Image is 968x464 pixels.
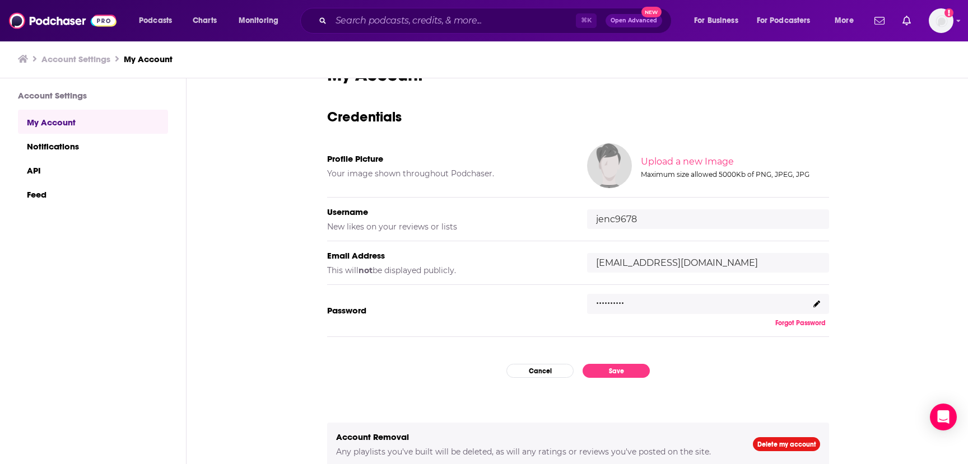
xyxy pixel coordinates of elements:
input: username [587,209,829,229]
span: For Podcasters [757,13,811,29]
a: API [18,158,168,182]
img: User Profile [929,8,953,33]
span: Logged in as jenc9678 [929,8,953,33]
a: My Account [18,110,168,134]
span: Charts [193,13,217,29]
button: Cancel [506,364,574,378]
a: My Account [124,54,173,64]
h3: Credentials [327,108,829,125]
span: More [835,13,854,29]
button: Save [583,364,650,378]
input: Search podcasts, credits, & more... [331,12,576,30]
a: Account Settings [41,54,110,64]
h5: This will be displayed publicly. [327,265,569,275]
button: open menu [131,12,187,30]
img: Your profile image [587,143,632,188]
a: Feed [18,182,168,206]
button: Open AdvancedNew [606,14,662,27]
span: Open Advanced [611,18,657,24]
p: .......... [596,291,624,307]
span: ⌘ K [576,13,597,28]
a: Show notifications dropdown [898,11,915,30]
button: open menu [231,12,293,30]
img: Podchaser - Follow, Share and Rate Podcasts [9,10,117,31]
span: Podcasts [139,13,172,29]
h5: New likes on your reviews or lists [327,222,569,232]
h5: Username [327,207,569,217]
div: Maximum size allowed 5000Kb of PNG, JPEG, JPG [641,170,827,179]
h5: Your image shown throughout Podchaser. [327,168,569,179]
svg: Add a profile image [944,8,953,17]
h3: Account Settings [18,90,168,101]
span: Monitoring [239,13,278,29]
a: Charts [185,12,224,30]
div: Open Intercom Messenger [930,404,957,430]
button: open menu [827,12,868,30]
a: Show notifications dropdown [870,11,889,30]
h5: Any playlists you've built will be deleted, as will any ratings or reviews you've posted on the s... [336,447,735,457]
h5: Email Address [327,250,569,261]
b: not [359,265,373,275]
a: Notifications [18,134,168,158]
h5: Password [327,305,569,316]
button: open menu [686,12,752,30]
div: Search podcasts, credits, & more... [311,8,682,34]
button: Show profile menu [929,8,953,33]
span: For Business [694,13,738,29]
h5: Profile Picture [327,153,569,164]
span: New [641,7,662,17]
button: Forgot Password [772,318,829,327]
h5: Account Removal [336,432,735,442]
button: open menu [750,12,827,30]
a: Delete my account [753,437,820,451]
input: email [587,253,829,273]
